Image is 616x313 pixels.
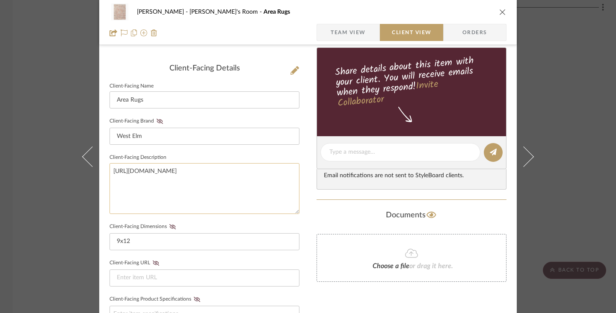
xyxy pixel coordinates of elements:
[499,8,506,16] button: close
[110,233,299,250] input: Enter item dimensions
[331,24,366,41] span: Team View
[453,24,497,41] span: Orders
[317,169,506,190] div: Email notifications are not sent to StyleBoard clients.
[150,260,162,266] button: Client-Facing URL
[110,3,130,20] img: 2b2eba41-dc67-41d1-8d44-bf3756594b5f_48x40.jpg
[409,263,453,269] span: or drag it here.
[110,128,299,145] input: Enter Client-Facing Brand
[317,208,506,222] div: Documents
[392,24,431,41] span: Client View
[373,263,409,269] span: Choose a file
[110,118,166,124] label: Client-Facing Brand
[110,260,162,266] label: Client-Facing URL
[110,224,178,230] label: Client-Facing Dimensions
[110,269,299,287] input: Enter item URL
[137,9,190,15] span: [PERSON_NAME]
[110,64,299,73] div: Client-Facing Details
[110,155,166,160] label: Client-Facing Description
[110,91,299,108] input: Enter Client-Facing Item Name
[264,9,290,15] span: Area Rugs
[191,296,203,302] button: Client-Facing Product Specifications
[154,118,166,124] button: Client-Facing Brand
[110,296,203,302] label: Client-Facing Product Specifications
[110,84,154,88] label: Client-Facing Name
[316,53,508,111] div: Share details about this item with your client. You will receive emails when they respond!
[190,9,264,15] span: [PERSON_NAME]'s Room
[167,224,178,230] button: Client-Facing Dimensions
[151,29,157,36] img: Remove from project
